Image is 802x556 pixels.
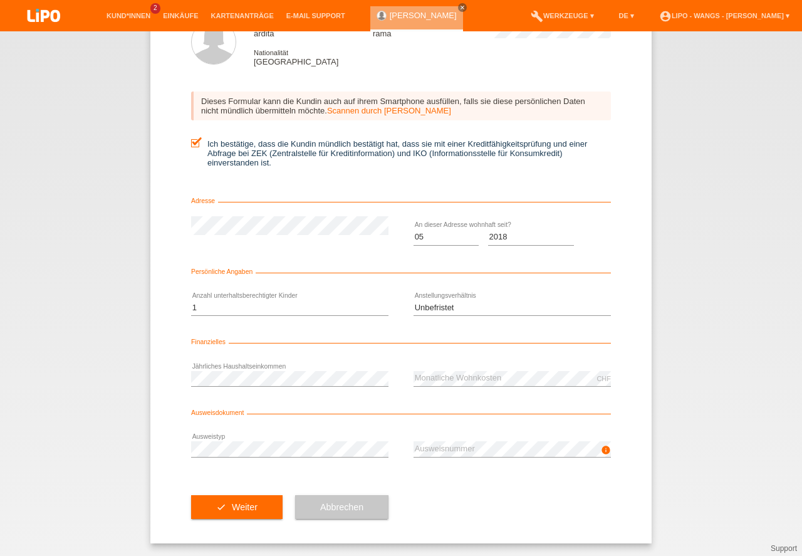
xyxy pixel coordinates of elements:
a: LIPO pay [13,26,75,35]
button: Abbrechen [295,495,388,519]
a: buildWerkzeuge ▾ [524,12,600,19]
i: account_circle [659,10,672,23]
span: Adresse [191,197,218,204]
span: Finanzielles [191,338,229,345]
a: Einkäufe [157,12,204,19]
span: Nationalität [254,49,288,56]
i: check [216,502,226,512]
i: info [601,445,611,455]
label: Ich bestätige, dass die Kundin mündlich bestätigt hat, dass sie mit einer Kreditfähigkeitsprüfung... [191,139,611,167]
a: account_circleLIPO - Wangs - [PERSON_NAME] ▾ [653,12,796,19]
a: E-Mail Support [280,12,352,19]
div: [GEOGRAPHIC_DATA] [254,48,373,66]
a: Scannen durch [PERSON_NAME] [327,106,451,115]
span: 2 [150,3,160,14]
div: Dieses Formular kann die Kundin auch auf ihrem Smartphone ausfüllen, falls sie diese persönlichen... [191,92,611,120]
a: [PERSON_NAME] [390,11,457,20]
div: CHF [596,375,611,382]
span: Abbrechen [320,502,363,512]
a: close [458,3,467,12]
a: Kartenanträge [205,12,280,19]
span: Ausweisdokument [191,409,247,416]
i: build [531,10,543,23]
span: Persönliche Angaben [191,268,256,275]
a: info [601,449,611,456]
a: DE ▾ [613,12,640,19]
i: close [459,4,466,11]
a: Support [771,544,797,553]
span: Weiter [232,502,258,512]
button: check Weiter [191,495,283,519]
a: Kund*innen [100,12,157,19]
